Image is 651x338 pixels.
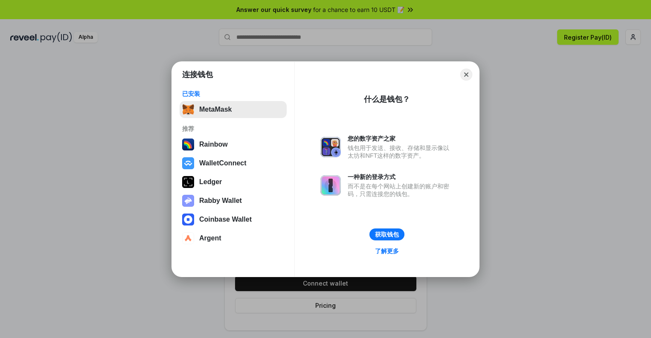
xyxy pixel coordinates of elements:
img: svg+xml,%3Csvg%20width%3D%22120%22%20height%3D%22120%22%20viewBox%3D%220%200%20120%20120%22%20fil... [182,139,194,150]
img: svg+xml,%3Csvg%20width%3D%2228%22%20height%3D%2228%22%20viewBox%3D%220%200%2028%2028%22%20fill%3D... [182,232,194,244]
img: svg+xml,%3Csvg%20xmlns%3D%22http%3A%2F%2Fwww.w3.org%2F2000%2Fsvg%22%20width%3D%2228%22%20height%3... [182,176,194,188]
img: svg+xml,%3Csvg%20xmlns%3D%22http%3A%2F%2Fwww.w3.org%2F2000%2Fsvg%22%20fill%3D%22none%22%20viewBox... [320,175,341,196]
div: 而不是在每个网站上创建新的账户和密码，只需连接您的钱包。 [348,182,453,198]
button: WalletConnect [180,155,287,172]
button: Close [460,69,472,81]
button: Rainbow [180,136,287,153]
div: Rabby Wallet [199,197,242,205]
button: Argent [180,230,287,247]
div: 获取钱包 [375,231,399,238]
img: svg+xml,%3Csvg%20xmlns%3D%22http%3A%2F%2Fwww.w3.org%2F2000%2Fsvg%22%20fill%3D%22none%22%20viewBox... [182,195,194,207]
button: Ledger [180,173,287,191]
a: 了解更多 [370,246,404,257]
img: svg+xml,%3Csvg%20xmlns%3D%22http%3A%2F%2Fwww.w3.org%2F2000%2Fsvg%22%20fill%3D%22none%22%20viewBox... [320,137,341,157]
div: 了解更多 [375,247,399,255]
img: svg+xml,%3Csvg%20width%3D%2228%22%20height%3D%2228%22%20viewBox%3D%220%200%2028%2028%22%20fill%3D... [182,157,194,169]
button: MetaMask [180,101,287,118]
div: WalletConnect [199,159,247,167]
div: Ledger [199,178,222,186]
div: 推荐 [182,125,284,133]
button: Coinbase Wallet [180,211,287,228]
div: Argent [199,234,221,242]
div: 钱包用于发送、接收、存储和显示像以太坊和NFT这样的数字资产。 [348,144,453,159]
img: svg+xml,%3Csvg%20width%3D%2228%22%20height%3D%2228%22%20viewBox%3D%220%200%2028%2028%22%20fill%3D... [182,214,194,225]
div: Rainbow [199,141,228,148]
div: 您的数字资产之家 [348,135,453,142]
div: 一种新的登录方式 [348,173,453,181]
div: MetaMask [199,106,232,113]
div: 已安装 [182,90,284,98]
button: Rabby Wallet [180,192,287,209]
div: Coinbase Wallet [199,216,252,223]
button: 获取钱包 [369,228,404,240]
img: svg+xml,%3Csvg%20fill%3D%22none%22%20height%3D%2233%22%20viewBox%3D%220%200%2035%2033%22%20width%... [182,104,194,116]
h1: 连接钱包 [182,69,213,80]
div: 什么是钱包？ [364,94,410,104]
